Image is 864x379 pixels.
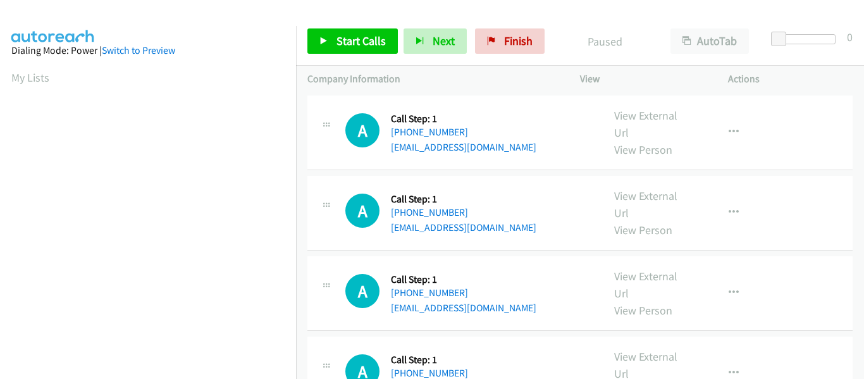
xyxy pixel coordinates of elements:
[475,28,545,54] a: Finish
[728,71,853,87] p: Actions
[391,126,468,138] a: [PHONE_NUMBER]
[391,113,536,125] h5: Call Step: 1
[11,43,285,58] div: Dialing Mode: Power |
[614,108,677,140] a: View External Url
[777,34,836,44] div: Delay between calls (in seconds)
[391,141,536,153] a: [EMAIL_ADDRESS][DOMAIN_NAME]
[391,206,468,218] a: [PHONE_NUMBER]
[345,274,380,308] div: The call is yet to be attempted
[614,189,677,220] a: View External Url
[345,194,380,228] div: The call is yet to be attempted
[345,113,380,147] h1: A
[580,71,705,87] p: View
[391,193,536,206] h5: Call Step: 1
[404,28,467,54] button: Next
[391,273,536,286] h5: Call Step: 1
[307,28,398,54] a: Start Calls
[847,28,853,46] div: 0
[391,221,536,233] a: [EMAIL_ADDRESS][DOMAIN_NAME]
[562,33,648,50] p: Paused
[670,28,749,54] button: AutoTab
[614,223,672,237] a: View Person
[345,274,380,308] h1: A
[345,194,380,228] h1: A
[827,139,864,240] iframe: Resource Center
[391,302,536,314] a: [EMAIL_ADDRESS][DOMAIN_NAME]
[391,287,468,299] a: [PHONE_NUMBER]
[433,34,455,48] span: Next
[102,44,175,56] a: Switch to Preview
[614,142,672,157] a: View Person
[391,354,536,366] h5: Call Step: 1
[614,303,672,318] a: View Person
[614,269,677,301] a: View External Url
[11,70,49,85] a: My Lists
[391,367,468,379] a: [PHONE_NUMBER]
[504,34,533,48] span: Finish
[336,34,386,48] span: Start Calls
[307,71,557,87] p: Company Information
